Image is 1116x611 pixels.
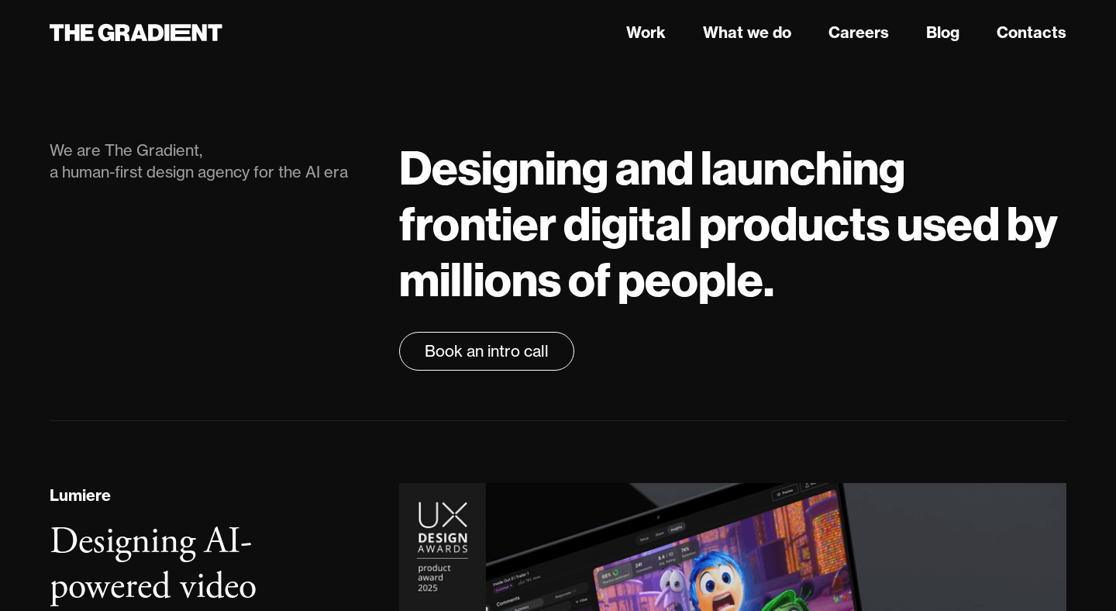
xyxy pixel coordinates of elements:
h1: Designing and launching frontier digital products used by millions of people. [399,140,1066,307]
a: Book an intro call [399,332,574,371]
a: Careers [828,21,889,44]
a: Blog [926,21,959,44]
a: What we do [703,21,791,44]
div: Lumiere [50,484,111,507]
div: We are The Gradient, a human-first design agency for the AI era [50,140,368,183]
a: Contacts [997,21,1066,44]
a: Work [626,21,666,44]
